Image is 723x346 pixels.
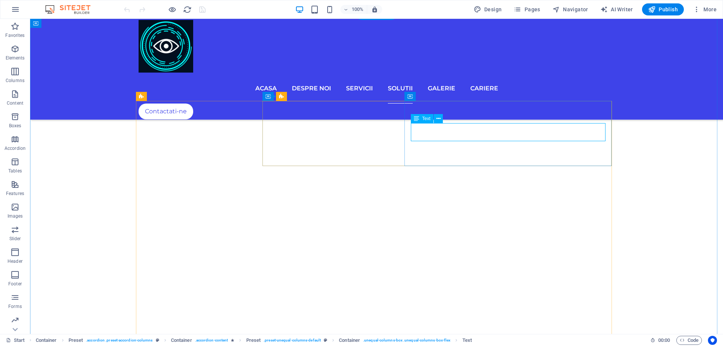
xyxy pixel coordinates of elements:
[9,236,21,242] p: Slider
[462,336,472,345] span: Click to select. Double-click to edit
[650,336,670,345] h6: Session time
[549,3,591,15] button: Navigator
[183,5,192,14] i: Reload page
[195,336,228,345] span: . accordion-content
[6,191,24,197] p: Features
[676,336,702,345] button: Code
[5,32,24,38] p: Favorites
[471,3,505,15] button: Design
[86,336,153,345] span: . accordion .preset-accordion-columns
[597,3,636,15] button: AI Writer
[552,6,588,13] span: Navigator
[231,338,234,342] i: Element contains an animation
[8,258,23,264] p: Header
[69,336,83,345] span: Click to select. Double-click to edit
[511,3,543,15] button: Pages
[708,336,717,345] button: Usercentrics
[8,213,23,219] p: Images
[6,78,24,84] p: Columns
[8,281,22,287] p: Footer
[9,123,21,129] p: Boxes
[352,5,364,14] h6: 100%
[693,6,717,13] span: More
[6,336,25,345] a: Click to cancel selection. Double-click to open Pages
[183,5,192,14] button: reload
[680,336,699,345] span: Code
[171,336,192,345] span: Click to select. Double-click to edit
[168,5,177,14] button: Click here to leave preview mode and continue editing
[324,338,327,342] i: This element is a customizable preset
[658,336,670,345] span: 00 00
[371,6,378,13] i: On resize automatically adjust zoom level to fit chosen device.
[264,336,321,345] span: . preset-unequal-columns-default
[340,5,367,14] button: 100%
[43,5,100,14] img: Editor Logo
[339,336,360,345] span: Click to select. Double-click to edit
[600,6,633,13] span: AI Writer
[7,100,23,106] p: Content
[8,168,22,174] p: Tables
[36,336,472,345] nav: breadcrumb
[664,337,665,343] span: :
[422,116,430,121] span: Text
[642,3,684,15] button: Publish
[690,3,720,15] button: More
[363,336,450,345] span: . unequal-columns-box .unequal-columns-box-flex
[8,303,22,309] p: Forms
[471,3,505,15] div: Design (Ctrl+Alt+Y)
[5,145,26,151] p: Accordion
[246,336,261,345] span: Click to select. Double-click to edit
[648,6,678,13] span: Publish
[6,55,25,61] p: Elements
[514,6,540,13] span: Pages
[474,6,502,13] span: Design
[156,338,159,342] i: This element is a customizable preset
[36,336,57,345] span: Click to select. Double-click to edit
